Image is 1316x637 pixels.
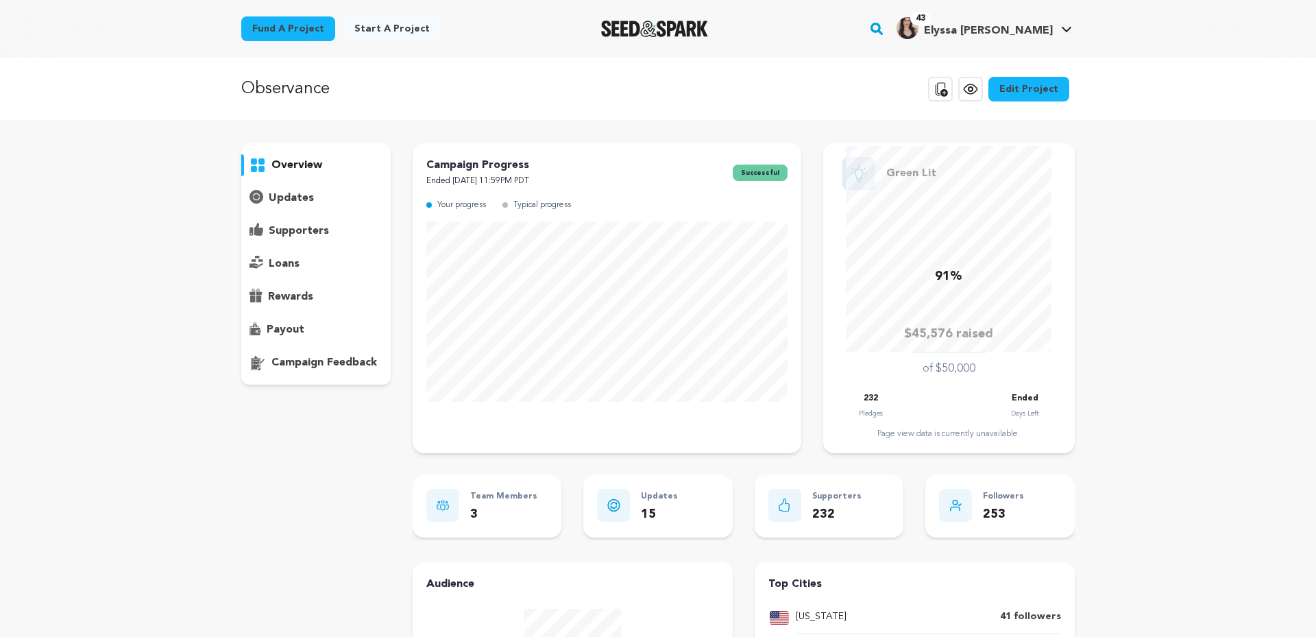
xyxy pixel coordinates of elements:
[426,173,529,189] p: Ended [DATE] 11:59PM PDT
[271,354,377,371] p: campaign feedback
[1011,407,1038,420] p: Days Left
[894,14,1075,39] a: Elyssa Nicole T.'s Profile
[241,220,391,242] button: supporters
[601,21,709,37] a: Seed&Spark Homepage
[241,77,330,101] p: Observance
[837,429,1061,440] div: Page view data is currently unavailable.
[271,157,322,173] p: overview
[1012,391,1038,407] p: Ended
[267,322,304,338] p: payout
[601,21,709,37] img: Seed&Spark Logo Dark Mode
[641,489,678,505] p: Updates
[426,157,529,173] p: Campaign Progress
[343,16,441,41] a: Start a project
[733,165,788,181] span: successful
[241,154,391,176] button: overview
[897,17,1053,39] div: Elyssa Nicole T.'s Profile
[796,609,846,625] p: [US_STATE]
[513,197,571,213] p: Typical progress
[269,223,329,239] p: supporters
[241,319,391,341] button: payout
[894,14,1075,43] span: Elyssa Nicole T.'s Profile
[470,505,537,525] p: 3
[897,17,918,39] img: 77f53ccf65bd3616.jpg
[859,407,883,420] p: Pledges
[983,505,1024,525] p: 253
[910,12,931,25] span: 43
[983,489,1024,505] p: Followers
[241,286,391,308] button: rewards
[268,289,313,305] p: rewards
[241,16,335,41] a: Fund a project
[269,190,314,206] p: updates
[241,187,391,209] button: updates
[241,253,391,275] button: loans
[924,25,1053,36] span: Elyssa [PERSON_NAME]
[641,505,678,525] p: 15
[768,576,1061,592] h4: Top Cities
[812,489,862,505] p: Supporters
[437,197,486,213] p: Your progress
[935,267,962,287] p: 91%
[812,505,862,525] p: 232
[923,361,975,377] p: of $50,000
[426,576,719,592] h4: Audience
[1000,609,1061,625] p: 41 followers
[269,256,300,272] p: loans
[864,391,878,407] p: 232
[241,352,391,374] button: campaign feedback
[470,489,537,505] p: Team Members
[988,77,1069,101] a: Edit Project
